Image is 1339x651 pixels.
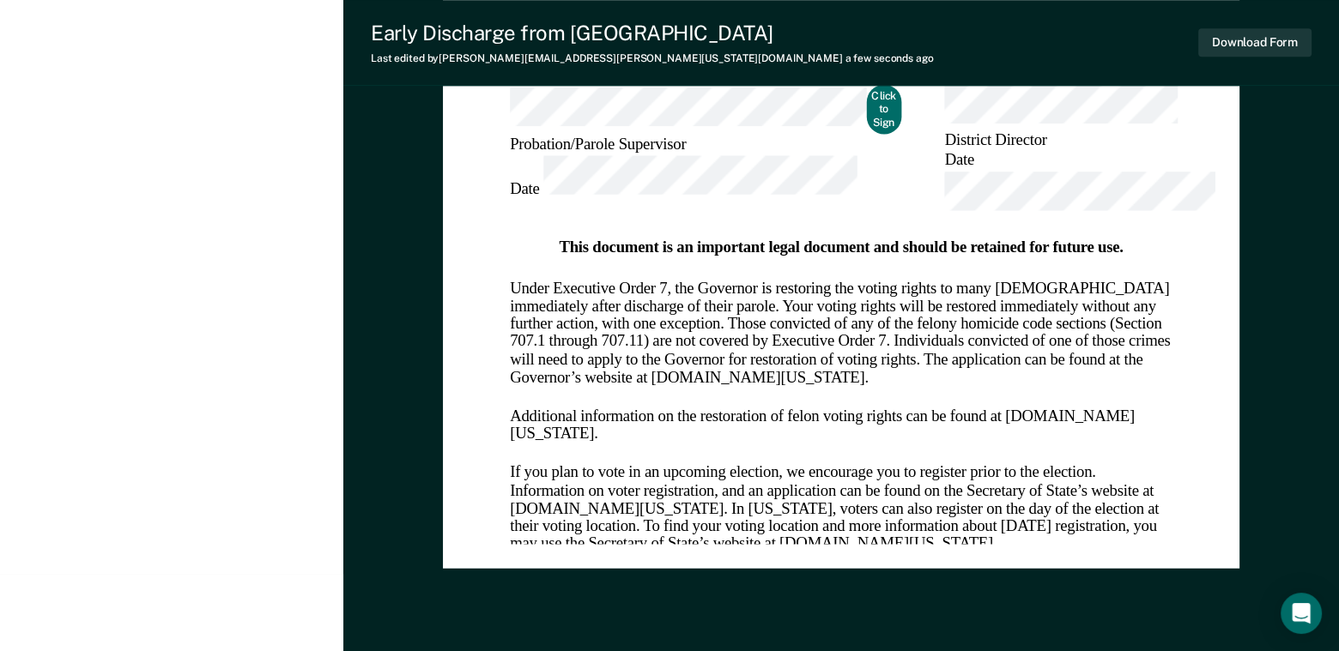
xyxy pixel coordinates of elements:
div: This document is an important legal document and should be retained for future use. [559,238,1123,258]
div: Date [945,151,1259,216]
div: Probation/Parole Supervisor [510,135,901,155]
div: District Director [945,130,1259,151]
div: Open Intercom Messenger [1281,593,1322,634]
span: a few seconds ago [845,52,934,64]
button: Click to Sign [866,86,902,135]
div: Last edited by [PERSON_NAME][EMAIL_ADDRESS][PERSON_NAME][US_STATE][DOMAIN_NAME] [371,52,934,64]
div: Under Executive Order 7, the Governor is restoring the voting rights to many [DEMOGRAPHIC_DATA] i... [510,280,1172,387]
div: Early Discharge from [GEOGRAPHIC_DATA] [371,21,934,45]
div: If you plan to vote in an upcoming election, we encourage you to register prior to the election. ... [510,464,1172,552]
div: Date [510,155,901,200]
button: Download Form [1198,28,1312,57]
div: Additional information on the restoration of felon voting rights can be found at [DOMAIN_NAME][US... [510,407,1172,443]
